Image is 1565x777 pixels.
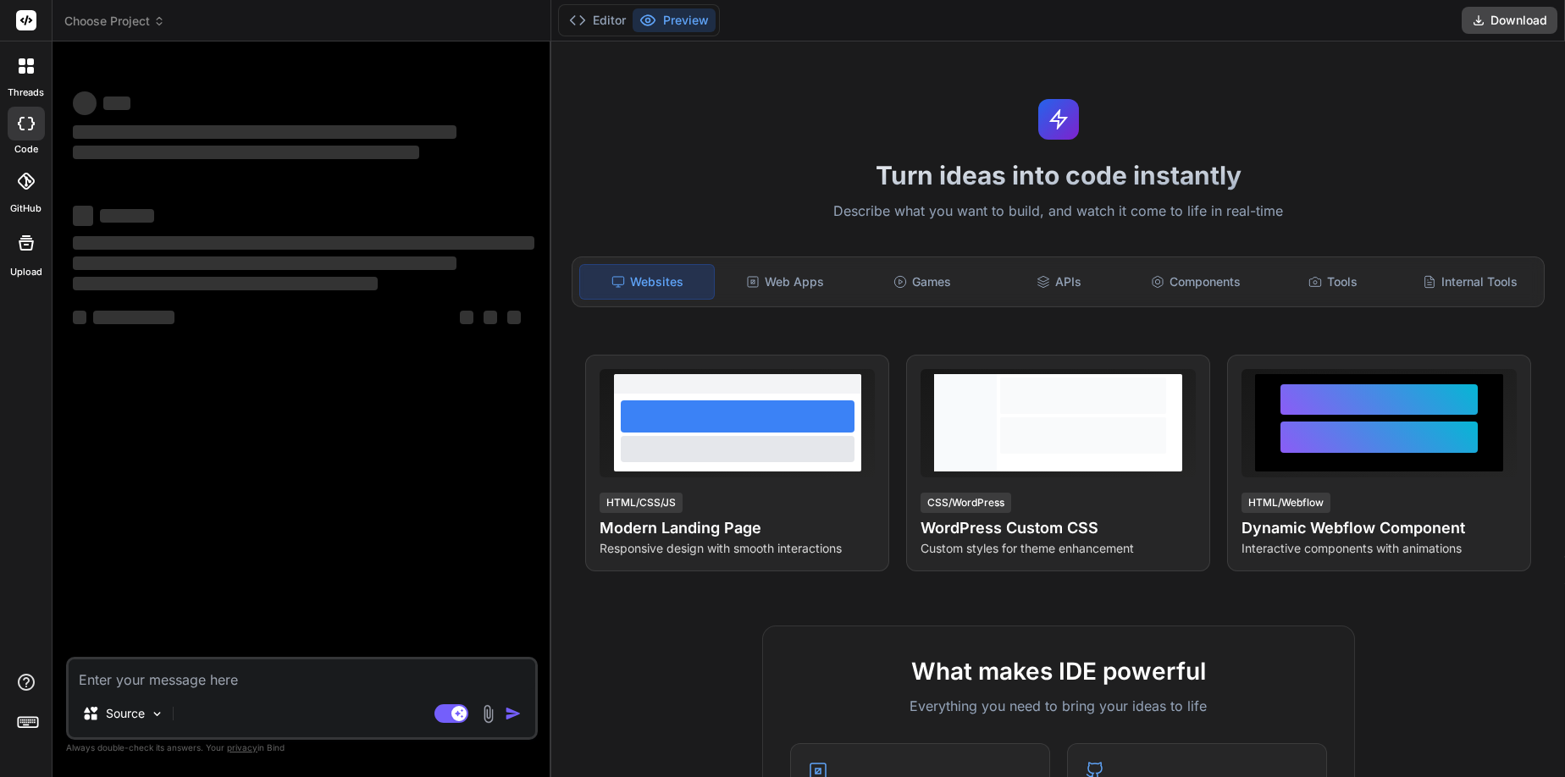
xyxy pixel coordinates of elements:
p: Always double-check its answers. Your in Bind [66,740,538,756]
span: ‌ [73,91,97,115]
span: ‌ [484,311,497,324]
span: ‌ [73,206,93,226]
h4: Dynamic Webflow Component [1241,516,1517,540]
button: Preview [633,8,716,32]
label: GitHub [10,201,41,216]
p: Describe what you want to build, and watch it come to life in real-time [561,201,1555,223]
img: Pick Models [150,707,164,721]
img: icon [505,705,522,722]
div: Tools [1266,264,1400,300]
div: Websites [579,264,715,300]
h2: What makes IDE powerful [790,653,1327,689]
button: Editor [562,8,633,32]
label: threads [8,85,44,100]
p: Responsive design with smooth interactions [600,540,875,557]
span: privacy [227,742,257,752]
p: Source [106,705,145,722]
span: ‌ [460,311,473,324]
label: code [14,142,38,157]
img: attachment [478,704,498,724]
span: ‌ [73,256,456,270]
span: ‌ [93,311,174,324]
span: ‌ [73,125,456,139]
button: Download [1462,7,1557,34]
span: ‌ [507,311,521,324]
div: Games [855,264,989,300]
span: ‌ [100,209,154,223]
span: ‌ [73,146,419,159]
div: Web Apps [718,264,852,300]
div: CSS/WordPress [921,493,1011,513]
span: ‌ [103,96,130,110]
span: Choose Project [64,13,165,30]
p: Interactive components with animations [1241,540,1517,557]
div: Components [1130,264,1264,300]
div: HTML/Webflow [1241,493,1330,513]
h4: Modern Landing Page [600,516,875,540]
div: APIs [993,264,1126,300]
span: ‌ [73,277,378,290]
div: HTML/CSS/JS [600,493,683,513]
div: Internal Tools [1403,264,1537,300]
span: ‌ [73,236,534,250]
label: Upload [10,265,42,279]
h4: WordPress Custom CSS [921,516,1196,540]
p: Custom styles for theme enhancement [921,540,1196,557]
h1: Turn ideas into code instantly [561,160,1555,190]
span: ‌ [73,311,86,324]
p: Everything you need to bring your ideas to life [790,696,1327,716]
